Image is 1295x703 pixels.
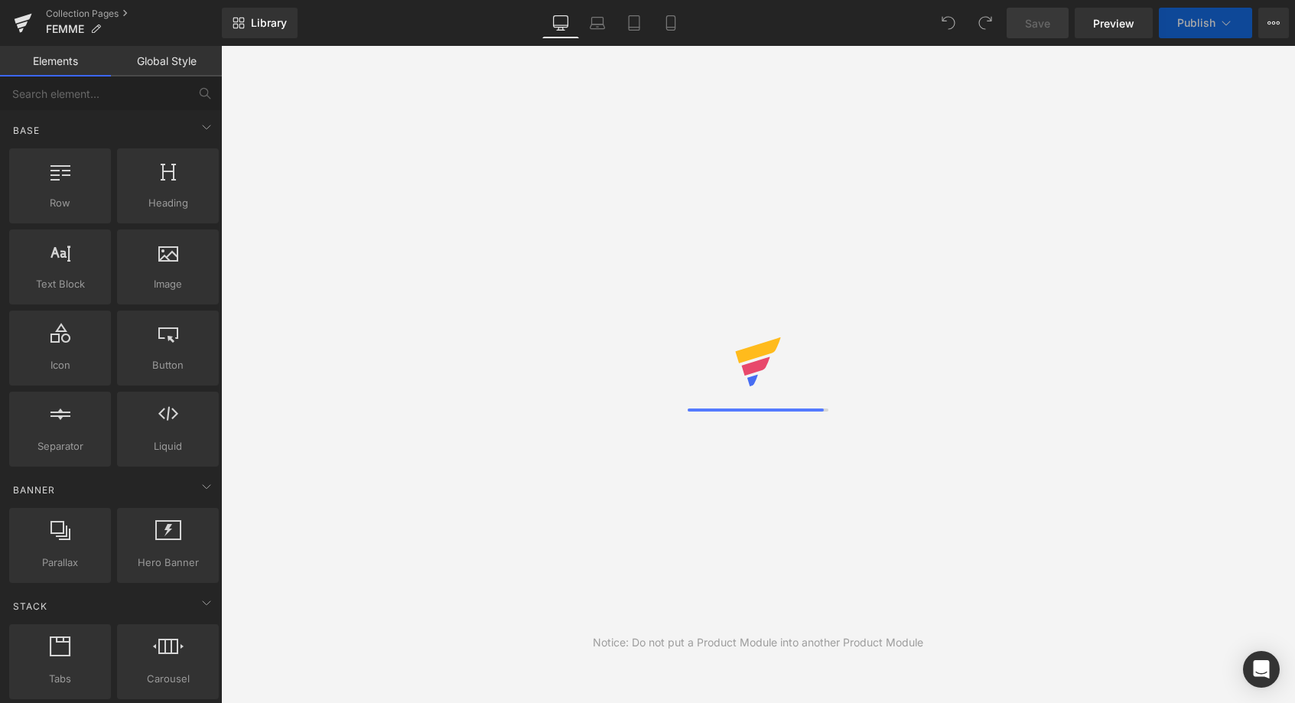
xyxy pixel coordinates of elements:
a: Preview [1075,8,1153,38]
button: Redo [970,8,1001,38]
span: Hero Banner [122,555,214,571]
button: Publish [1159,8,1252,38]
a: New Library [222,8,298,38]
span: Base [11,123,41,138]
span: Preview [1093,15,1134,31]
span: Library [251,16,287,30]
button: Undo [933,8,964,38]
span: Heading [122,195,214,211]
a: Collection Pages [46,8,222,20]
div: Open Intercom Messenger [1243,651,1280,688]
span: Text Block [14,276,106,292]
a: Desktop [542,8,579,38]
button: More [1258,8,1289,38]
span: Icon [14,357,106,373]
span: Parallax [14,555,106,571]
span: Liquid [122,438,214,454]
span: Button [122,357,214,373]
a: Mobile [652,8,689,38]
span: Banner [11,483,57,497]
span: Row [14,195,106,211]
span: Tabs [14,671,106,687]
span: FEMME [46,23,84,35]
span: Separator [14,438,106,454]
a: Laptop [579,8,616,38]
span: Carousel [122,671,214,687]
span: Image [122,276,214,292]
div: Notice: Do not put a Product Module into another Product Module [593,634,923,651]
span: Save [1025,15,1050,31]
a: Tablet [616,8,652,38]
span: Stack [11,599,49,613]
a: Global Style [111,46,222,76]
span: Publish [1177,17,1215,29]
